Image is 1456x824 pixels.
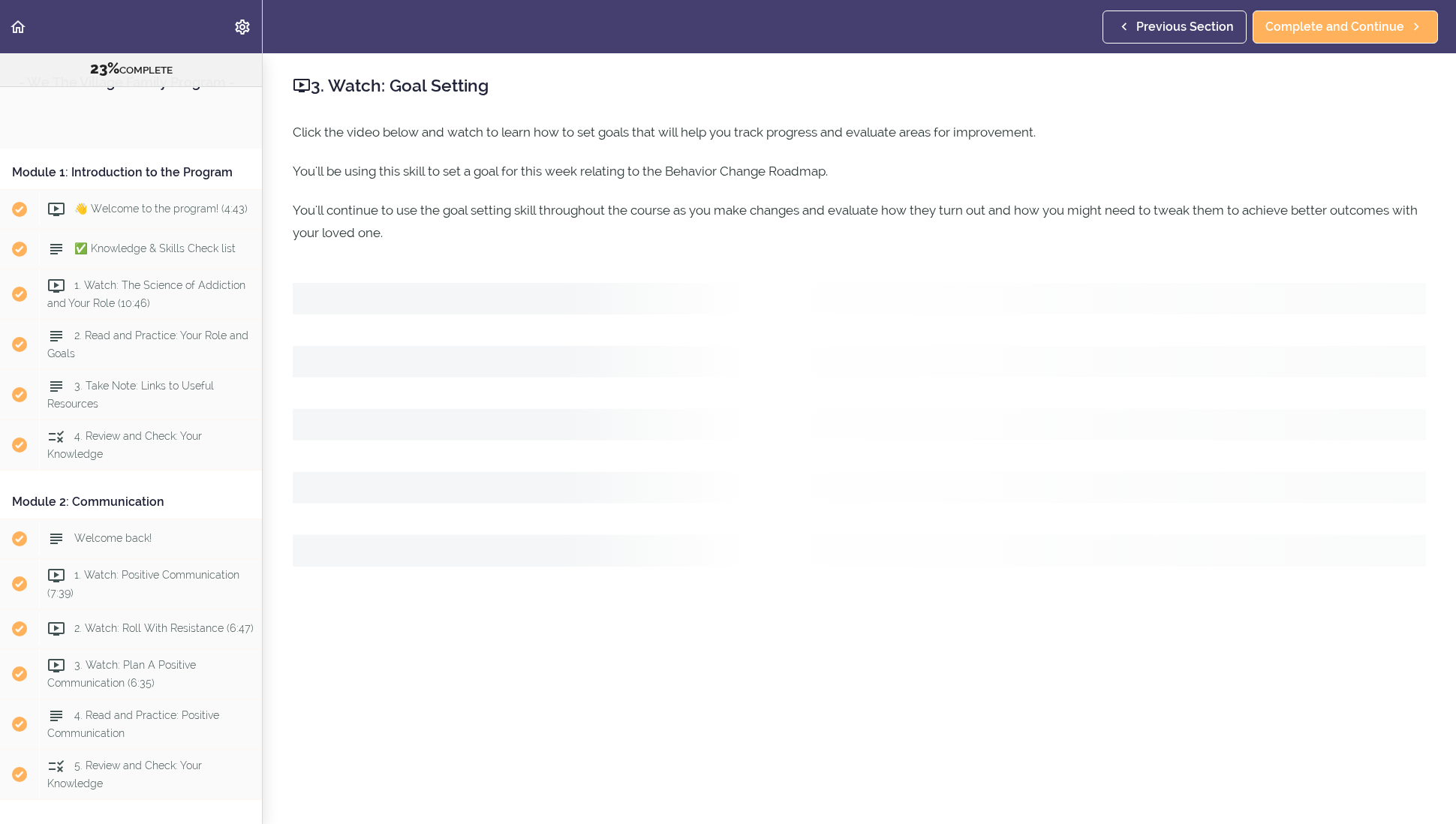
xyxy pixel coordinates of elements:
span: Previous Section [1136,18,1234,36]
span: 4. Read and Practice: Positive Communication [47,709,219,738]
div: COMPLETE [19,59,243,79]
svg: Settings Menu [233,18,251,36]
span: 2. Read and Practice: Your Role and Goals [47,329,248,359]
svg: Loading [293,283,1426,567]
span: 5. Review and Check: Your Knowledge [47,759,202,789]
span: 4. Review and Check: Your Knowledge [47,430,202,459]
span: You'll continue to use the goal setting skill throughout the course as you make changes and evalu... [293,203,1418,240]
span: 2. Watch: Roll With Resistance (6:47) [74,622,254,634]
span: Welcome back! [74,532,152,544]
span: 3. Watch: Plan A Positive Communication (6:35) [47,659,196,688]
span: You'll be using this skill to set a goal for this week relating to the Behavior Change Roadmap. [293,164,828,179]
span: 1. Watch: Positive Communication (7:39) [47,569,239,598]
a: Previous Section [1103,11,1247,44]
span: Click the video below and watch to learn how to set goals that will help you track progress and e... [293,125,1036,140]
span: 👋 Welcome to the program! (4:43) [74,203,248,215]
span: 1. Watch: The Science of Addiction and Your Role (10:46) [47,279,245,308]
span: 23% [90,59,119,77]
span: ✅ Knowledge & Skills Check list [74,242,236,254]
span: Complete and Continue [1265,18,1404,36]
span: 3. Take Note: Links to Useful Resources [47,380,214,409]
svg: Back to course curriculum [9,18,27,36]
a: Complete and Continue [1253,11,1438,44]
h2: 3. Watch: Goal Setting [293,73,1426,98]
